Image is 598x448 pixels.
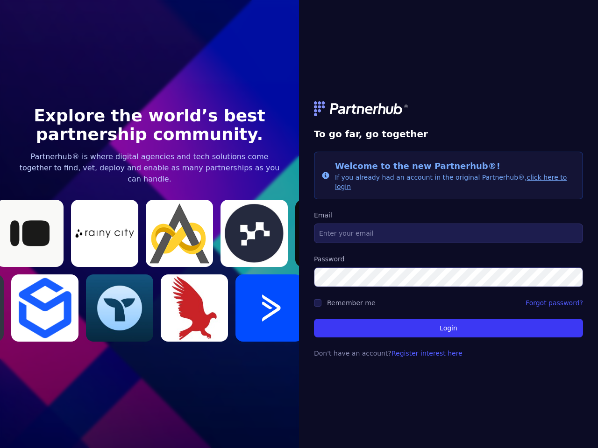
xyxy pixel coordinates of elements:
span: Welcome to the new Partnerhub®! [335,161,500,171]
img: logo [314,101,409,116]
a: Forgot password? [526,298,583,308]
h1: To go far, go together [314,127,583,140]
label: Remember me [327,299,376,307]
input: Enter your email [314,224,583,243]
a: Register interest here [392,350,463,357]
p: Partnerhub® is where digital agencies and tech solutions come together to find, vet, deploy and e... [15,151,284,185]
div: If you already had an account in the original Partnerhub®, [335,160,575,191]
label: Password [314,254,583,264]
label: Email [314,210,583,220]
h1: Explore the world’s best partnership community. [15,106,284,144]
button: Login [314,319,583,337]
p: Don't have an account? [314,349,583,358]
